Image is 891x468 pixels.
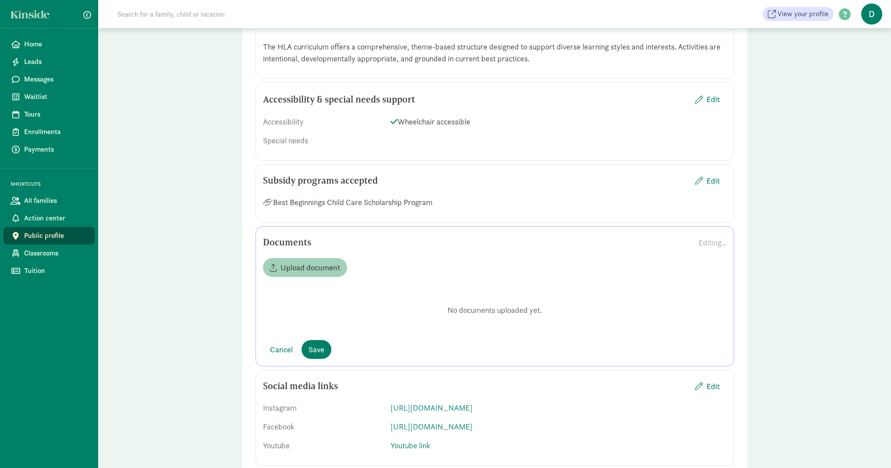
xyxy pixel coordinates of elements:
[280,262,340,273] span: Upload document
[4,227,95,245] a: Public profile
[706,175,720,187] span: Edit
[24,74,88,85] span: Messages
[4,71,95,88] a: Messages
[263,258,347,277] button: Upload document
[24,248,88,259] span: Classrooms
[302,340,331,359] button: Save
[24,144,88,155] span: Payments
[4,123,95,141] a: Enrollments
[24,266,88,276] span: Tuition
[24,92,88,102] span: Waitlist
[4,53,95,71] a: Leads
[24,195,88,206] span: All families
[263,340,300,359] button: Cancel
[263,402,383,414] div: Instagram
[4,245,95,262] a: Classrooms
[263,237,311,248] h5: Documents
[4,88,95,106] a: Waitlist
[390,440,430,450] a: Youtube link
[4,192,95,209] a: All families
[24,127,88,137] span: Enrollments
[861,4,882,25] span: D
[706,380,720,392] span: Edit
[270,344,293,355] span: Cancel
[390,116,470,128] span: Wheelchair accessible
[4,141,95,158] a: Payments
[24,109,88,120] span: Tours
[263,175,378,186] h5: Subsidy programs accepted
[4,35,95,53] a: Home
[263,116,383,128] div: Accessibility
[24,57,88,67] span: Leads
[4,262,95,280] a: Tuition
[763,7,834,21] a: View your profile
[263,135,383,146] div: Special needs
[24,230,88,241] span: Public profile
[263,94,415,105] h5: Accessibility & special needs support
[277,305,713,316] p: No documents uploaded yet.
[777,9,828,19] span: View your profile
[263,440,383,451] div: Youtube
[4,106,95,123] a: Tours
[4,209,95,227] a: Action center
[309,344,324,355] span: Save
[390,422,472,432] a: [URL][DOMAIN_NAME]
[24,213,88,223] span: Action center
[688,377,727,396] button: Edit
[112,5,358,23] input: Search for a family, child or location
[263,196,727,208] div: Best Beginnings Child Care Scholarship Program
[706,93,720,105] span: Edit
[390,403,472,413] a: [URL][DOMAIN_NAME]
[263,421,383,433] div: Facebook
[847,426,891,468] iframe: Chat Widget
[688,171,727,190] button: Edit
[688,90,727,109] button: Edit
[263,381,338,391] h5: Social media links
[699,237,727,248] div: Editing...
[24,39,88,50] span: Home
